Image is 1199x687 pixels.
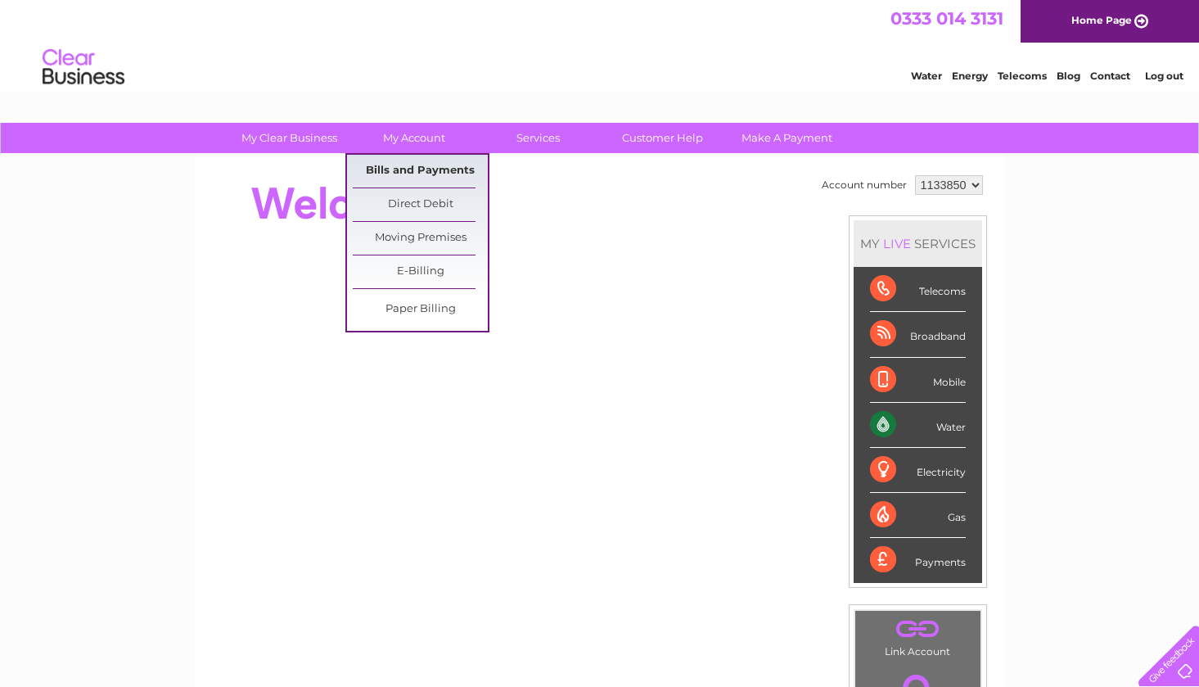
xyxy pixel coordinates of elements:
a: Log out [1145,70,1183,82]
div: Broadband [870,312,966,357]
a: My Account [346,123,481,153]
div: Water [870,403,966,448]
a: Water [911,70,942,82]
td: Account number [818,171,911,199]
div: MY SERVICES [854,220,982,267]
div: Payments [870,538,966,582]
div: Electricity [870,448,966,493]
a: Bills and Payments [353,155,488,188]
a: Customer Help [595,123,730,153]
a: Moving Premises [353,222,488,255]
div: Telecoms [870,267,966,312]
div: Mobile [870,358,966,403]
a: E-Billing [353,255,488,288]
a: 0333 014 3131 [890,8,1003,29]
a: Paper Billing [353,293,488,326]
a: My Clear Business [222,123,357,153]
div: Gas [870,493,966,538]
a: Services [471,123,606,153]
img: logo.png [42,43,125,93]
td: Link Account [854,610,981,662]
a: Blog [1057,70,1080,82]
a: Telecoms [998,70,1047,82]
a: Energy [952,70,988,82]
div: LIVE [880,236,914,251]
a: Direct Debit [353,188,488,221]
a: Make A Payment [719,123,854,153]
div: Clear Business is a trading name of Verastar Limited (registered in [GEOGRAPHIC_DATA] No. 3667643... [214,9,987,79]
a: . [859,615,976,644]
a: Contact [1090,70,1130,82]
